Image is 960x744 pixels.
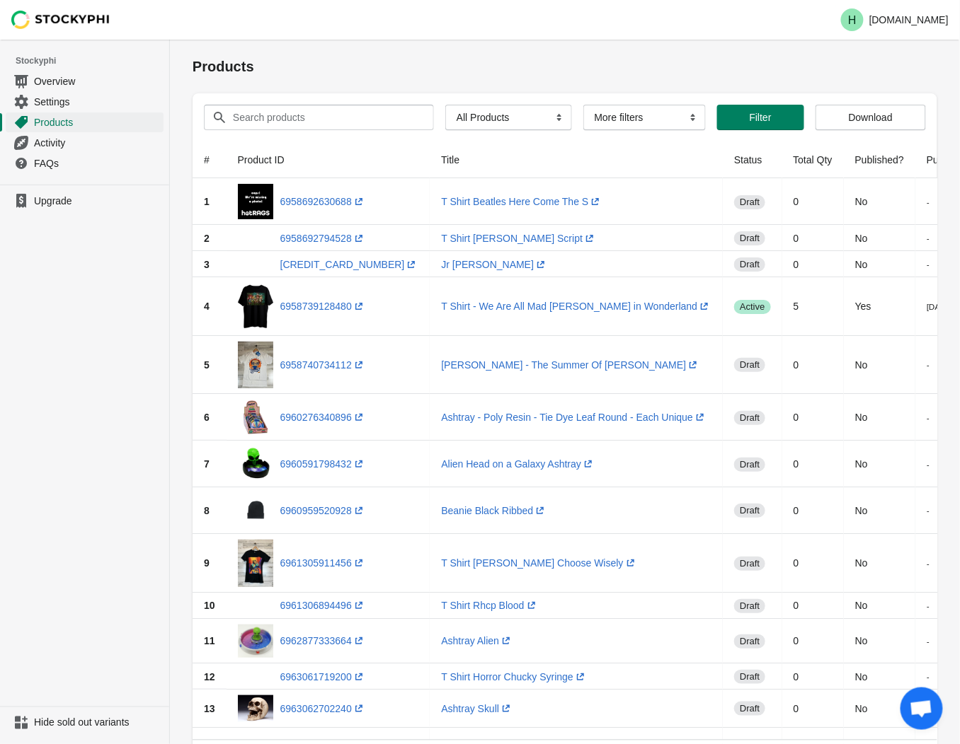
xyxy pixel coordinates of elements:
[782,593,844,619] td: 0
[238,283,273,330] img: 500298.png
[6,91,164,112] a: Settings
[901,687,943,730] a: Open chat
[734,231,765,245] span: draft
[844,441,915,487] td: No
[34,194,161,208] span: Upgrade
[6,112,164,132] a: Products
[782,178,844,225] td: 0
[232,105,408,130] input: Search products
[280,233,366,244] a: 6958692794528(opens a new window)
[717,105,804,130] button: Filter
[204,505,210,516] span: 8
[441,600,538,611] a: T Shirt Rhcp Blood(opens a new window)
[204,259,210,270] span: 3
[204,671,215,682] span: 12
[441,635,513,646] a: Ashtray Alien(opens a new window)
[441,458,595,470] a: Alien Head on a Galaxy Ashtray(opens a new window)
[280,505,366,516] a: 6960959520928(opens a new window)
[734,670,765,684] span: draft
[734,257,765,272] span: draft
[927,260,930,269] small: -
[34,716,161,730] span: Hide sold out variants
[844,663,915,690] td: No
[34,95,161,109] span: Settings
[204,412,210,423] span: 6
[34,136,161,150] span: Activity
[441,505,547,516] a: Beanie Black Ribbed(opens a new window)
[34,156,161,170] span: FAQs
[6,132,164,153] a: Activity
[782,663,844,690] td: 0
[204,301,210,312] span: 4
[927,672,930,681] small: -
[782,225,844,251] td: 0
[869,14,949,25] p: [DOMAIN_NAME]
[441,671,587,682] a: T Shirt Horror Chucky Syringe(opens a new window)
[927,233,930,243] small: -
[844,225,915,251] td: No
[782,441,844,487] td: 0
[844,534,915,593] td: No
[280,259,419,270] a: [CREDIT_CARD_NUMBER](opens a new window)
[34,115,161,129] span: Products
[6,71,164,91] a: Overview
[844,394,915,441] td: No
[782,394,844,441] td: 0
[280,703,366,714] a: 6963062702240(opens a new window)
[734,702,765,716] span: draft
[238,493,273,528] img: 502747.png
[734,634,765,649] span: draft
[723,141,782,178] th: Status
[816,105,926,130] button: Download
[280,359,366,371] a: 6958740734112(opens a new window)
[204,557,210,569] span: 9
[782,251,844,277] td: 0
[848,14,857,26] text: H
[193,141,227,178] th: #
[734,458,765,472] span: draft
[238,540,273,587] img: image_34fcfe6c-a03d-4fd4-b16b-d63a27655cdf.jpg
[849,112,893,123] span: Download
[204,359,210,371] span: 5
[782,141,844,178] th: Total Qty
[844,251,915,277] td: No
[927,413,930,422] small: -
[238,695,273,722] img: 501734.jpg
[841,8,864,31] span: Avatar with initials H
[280,412,366,423] a: 6960276340896(opens a new window)
[280,671,366,682] a: 6963061719200(opens a new window)
[204,600,215,611] span: 10
[280,196,366,207] a: 6958692630688(opens a new window)
[927,559,930,568] small: -
[782,690,844,728] td: 0
[280,600,366,611] a: 6961306894496(opens a new window)
[782,534,844,593] td: 0
[782,619,844,664] td: 0
[280,301,366,312] a: 6958739128480(opens a new window)
[238,342,273,389] img: image_de5f00f6-9874-42ea-bcb3-67a83f16a68c.jpg
[734,599,765,613] span: draft
[844,593,915,619] td: No
[6,153,164,173] a: FAQs
[782,487,844,534] td: 0
[750,112,772,123] span: Filter
[441,359,700,371] a: [PERSON_NAME] - The Summer Of [PERSON_NAME](opens a new window)
[734,358,765,372] span: draft
[927,506,930,515] small: -
[782,336,844,395] td: 0
[927,197,930,207] small: -
[238,624,273,658] img: 1110990101.jpg
[193,57,937,76] h1: Products
[280,557,366,569] a: 6961305911456(opens a new window)
[204,635,215,646] span: 11
[441,557,637,569] a: T Shirt [PERSON_NAME] Choose Wisely(opens a new window)
[441,301,712,312] a: T Shirt - We Are All Mad [PERSON_NAME] in Wonderland(opens a new window)
[280,635,366,646] a: 6962877333664(opens a new window)
[927,637,930,646] small: -
[782,277,844,336] td: 5
[11,11,110,29] img: Stockyphi
[441,196,602,207] a: T Shirt Beatles Here Come The S(opens a new window)
[16,54,169,68] span: Stockyphi
[34,74,161,88] span: Overview
[204,233,210,244] span: 2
